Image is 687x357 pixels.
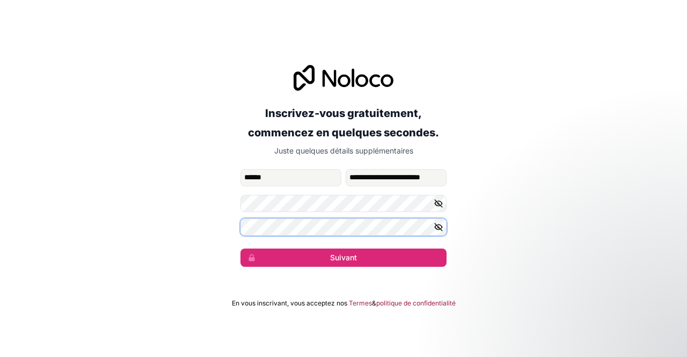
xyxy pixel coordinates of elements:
[346,169,447,186] input: nom de famille
[240,195,447,212] input: Mot de passe
[472,276,687,352] iframe: Message de notifications d'interphone
[376,299,456,308] a: politique de confidentialité
[240,169,341,186] input: prénom
[232,299,347,307] font: En vous inscrivant, vous acceptez nos
[372,299,376,307] font: &
[248,107,439,139] font: Inscrivez-vous gratuitement, commencez en quelques secondes.
[240,249,447,267] button: Suivant
[240,218,447,236] input: Confirmez le mot de passe
[330,253,357,262] font: Suivant
[274,146,413,155] font: Juste quelques détails supplémentaires
[349,299,372,308] a: Termes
